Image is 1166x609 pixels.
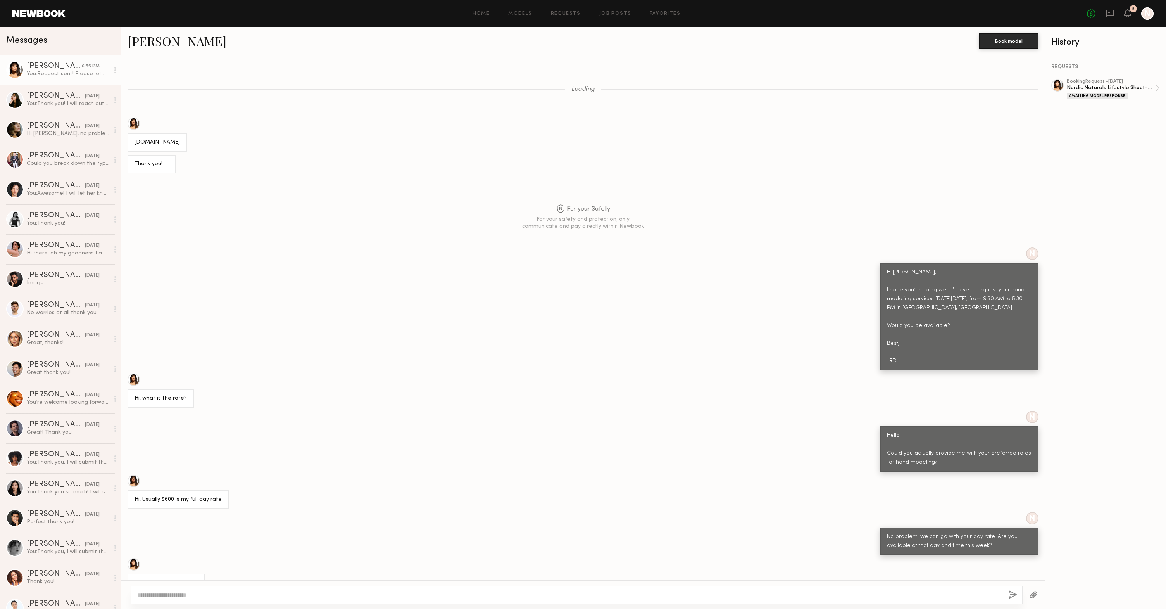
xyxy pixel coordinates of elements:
[85,123,100,130] div: [DATE]
[85,212,100,220] div: [DATE]
[27,92,85,100] div: [PERSON_NAME]
[27,190,109,197] div: You: Awesome! I will let her know.
[85,451,100,458] div: [DATE]
[599,11,631,16] a: Job Posts
[27,451,85,458] div: [PERSON_NAME]
[85,362,100,369] div: [DATE]
[27,339,109,346] div: Great, thanks!
[27,62,82,70] div: [PERSON_NAME]
[85,332,100,339] div: [DATE]
[27,130,109,137] div: Hi [PERSON_NAME], no problem [EMAIL_ADDRESS][PERSON_NAME][DOMAIN_NAME] [PHONE_NUMBER] I would rat...
[27,518,109,526] div: Perfect thank you!
[85,541,100,548] div: [DATE]
[1051,64,1160,70] div: REQUESTS
[27,481,85,488] div: [PERSON_NAME]
[135,394,187,403] div: Hi, what is the rate?
[27,399,109,406] div: You’re welcome looking forward to opportunity to work with you all. [GEOGRAPHIC_DATA]
[27,182,85,190] div: [PERSON_NAME]
[27,369,109,376] div: Great thank you!
[85,481,100,488] div: [DATE]
[27,70,109,78] div: You: Request sent! Please let me know if I can email you via my company email, if so please provi...
[85,93,100,100] div: [DATE]
[27,220,109,227] div: You: Thank you!
[556,204,610,214] span: For your Safety
[1051,38,1160,47] div: History
[27,122,85,130] div: [PERSON_NAME]
[27,301,85,309] div: [PERSON_NAME]
[85,511,100,518] div: [DATE]
[128,33,226,49] a: [PERSON_NAME]
[135,495,222,504] div: Hi, Usually $600 is my full day rate
[6,36,47,45] span: Messages
[887,533,1031,550] div: No problem! we can go with your day rate. Are you available at that day and time this week?
[85,302,100,309] div: [DATE]
[27,578,109,585] div: Thank you!
[85,182,100,190] div: [DATE]
[1067,93,1128,99] div: Awaiting Model Response
[27,540,85,548] div: [PERSON_NAME]
[27,152,85,160] div: [PERSON_NAME]
[27,100,109,107] div: You: Thank you! I will reach out again soon.
[27,242,85,249] div: [PERSON_NAME]
[27,510,85,518] div: [PERSON_NAME]
[85,272,100,279] div: [DATE]
[650,11,680,16] a: Favorites
[27,212,85,220] div: [PERSON_NAME]
[135,160,169,169] div: Thank you!
[85,391,100,399] div: [DATE]
[521,216,645,230] div: For your safety and protection, only communicate and pay directly within Newbook
[85,242,100,249] div: [DATE]
[1067,79,1155,84] div: booking Request • [DATE]
[27,570,85,578] div: [PERSON_NAME]
[571,86,595,93] span: Loading
[1132,7,1135,11] div: 2
[551,11,581,16] a: Requests
[27,331,85,339] div: [PERSON_NAME]
[27,391,85,399] div: [PERSON_NAME]
[82,63,100,70] div: 6:55 PM
[508,11,532,16] a: Models
[85,152,100,160] div: [DATE]
[979,37,1038,44] a: Book model
[85,421,100,429] div: [DATE]
[27,421,85,429] div: [PERSON_NAME]
[887,431,1031,467] div: Hello, Could you actually provide me with your preferred rates for hand modeling?
[1067,79,1160,99] a: bookingRequest •[DATE]Nordic Naturals Lifestyle Shoot-P068Awaiting Model Response
[135,579,198,588] div: Yes I’m available [DATE]!
[27,458,109,466] div: You: Thank you, I will submit these!
[887,268,1031,366] div: Hi [PERSON_NAME], I hope you’re doing well! I’d love to request your hand modeling services [DATE...
[27,429,109,436] div: Great! Thank you.
[979,33,1038,49] button: Book model
[85,600,100,608] div: [DATE]
[27,488,109,496] div: You: Thank you so much! I will submit these!
[27,249,109,257] div: Hi there, oh my goodness I am so sorry. Unfortunately I was shooting in [GEOGRAPHIC_DATA] and I c...
[27,361,85,369] div: [PERSON_NAME]
[27,272,85,279] div: [PERSON_NAME]
[85,571,100,578] div: [DATE]
[27,309,109,317] div: No worries at all thank you
[27,160,109,167] div: Could you break down the typical day rates?
[27,279,109,287] div: Image
[1141,7,1154,20] a: N
[1067,84,1155,92] div: Nordic Naturals Lifestyle Shoot-P068
[27,600,85,608] div: [PERSON_NAME]
[27,548,109,555] div: You: Thank you, I will submit these!
[473,11,490,16] a: Home
[135,138,180,147] div: [DOMAIN_NAME]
